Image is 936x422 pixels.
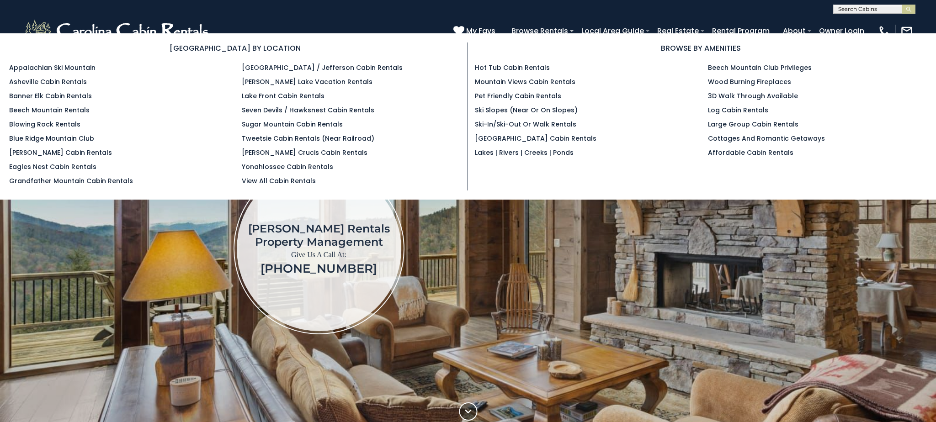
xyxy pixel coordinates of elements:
[9,162,96,171] a: Eagles Nest Cabin Rentals
[23,17,213,45] img: White-1-2.png
[475,120,576,129] a: Ski-in/Ski-Out or Walk Rentals
[248,222,390,248] h1: [PERSON_NAME] Rentals Property Management
[708,148,793,157] a: Affordable Cabin Rentals
[9,63,96,72] a: Appalachian Ski Mountain
[242,134,374,143] a: Tweetsie Cabin Rentals (Near Railroad)
[577,23,649,39] a: Local Area Guide
[9,176,133,185] a: Grandfather Mountain Cabin Rentals
[9,42,461,54] h3: [GEOGRAPHIC_DATA] BY LOCATION
[708,105,768,115] a: Log Cabin Rentals
[475,134,596,143] a: [GEOGRAPHIC_DATA] Cabin Rentals
[9,134,94,143] a: Blue Ridge Mountain Club
[466,25,495,37] span: My Favs
[242,91,324,100] a: Lake Front Cabin Rentals
[708,63,812,72] a: Beech Mountain Club Privileges
[475,63,550,72] a: Hot Tub Cabin Rentals
[261,261,377,276] a: [PHONE_NUMBER]
[242,148,367,157] a: [PERSON_NAME] Crucis Cabin Rentals
[242,63,403,72] a: [GEOGRAPHIC_DATA] / Jefferson Cabin Rentals
[242,162,333,171] a: Yonahlossee Cabin Rentals
[475,148,574,157] a: Lakes | Rivers | Creeks | Ponds
[242,176,316,185] a: View All Cabin Rentals
[9,148,112,157] a: [PERSON_NAME] Cabin Rentals
[9,120,80,129] a: Blowing Rock Rentals
[475,42,927,54] h3: BROWSE BY AMENITIES
[707,23,774,39] a: Rental Program
[475,77,575,86] a: Mountain Views Cabin Rentals
[242,105,374,115] a: Seven Devils / Hawksnest Cabin Rentals
[708,77,791,86] a: Wood Burning Fireplaces
[9,105,90,115] a: Beech Mountain Rentals
[878,25,891,37] img: phone-regular-white.png
[242,77,372,86] a: [PERSON_NAME] Lake Vacation Rentals
[453,25,498,37] a: My Favs
[475,91,561,100] a: Pet Friendly Cabin Rentals
[9,77,87,86] a: Asheville Cabin Rentals
[708,120,798,129] a: Large Group Cabin Rentals
[242,120,343,129] a: Sugar Mountain Cabin Rentals
[708,134,825,143] a: Cottages and Romantic Getaways
[9,91,92,100] a: Banner Elk Cabin Rentals
[900,25,913,37] img: mail-regular-white.png
[778,23,810,39] a: About
[475,105,578,115] a: Ski Slopes (Near or On Slopes)
[248,248,390,261] p: Give Us A Call At:
[507,23,573,39] a: Browse Rentals
[814,23,869,39] a: Owner Login
[653,23,703,39] a: Real Estate
[708,91,798,100] a: 3D Walk Through Available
